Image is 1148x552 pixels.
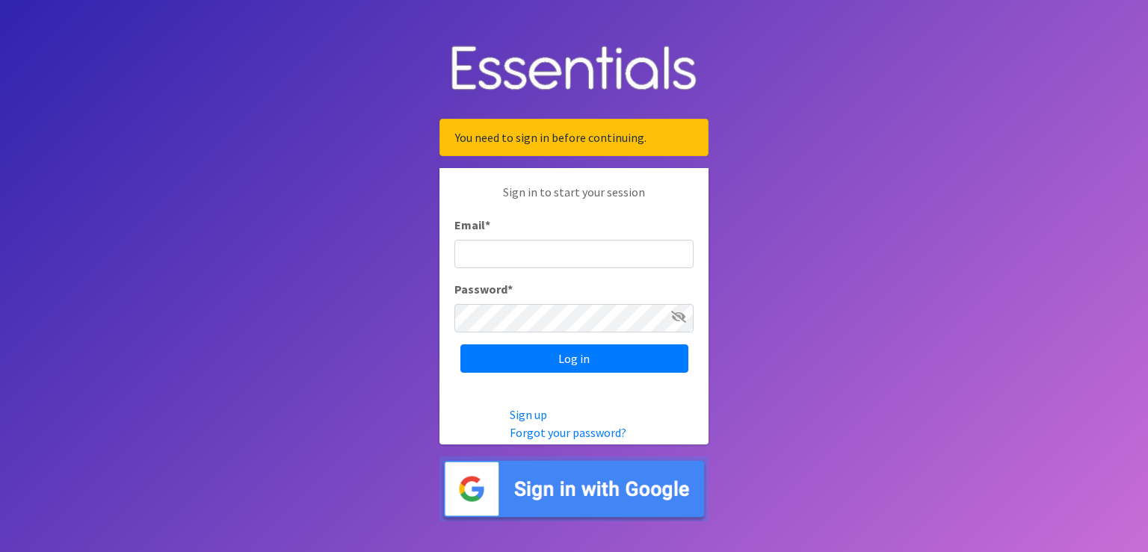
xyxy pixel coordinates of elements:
input: Log in [460,344,688,373]
abbr: required [507,282,513,297]
img: Sign in with Google [439,456,709,521]
p: Sign in to start your session [454,183,694,216]
a: Sign up [510,407,547,422]
img: Human Essentials [439,31,709,108]
div: You need to sign in before continuing. [439,119,709,156]
a: Forgot your password? [510,425,626,440]
label: Email [454,216,490,234]
label: Password [454,280,513,298]
abbr: required [485,217,490,232]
